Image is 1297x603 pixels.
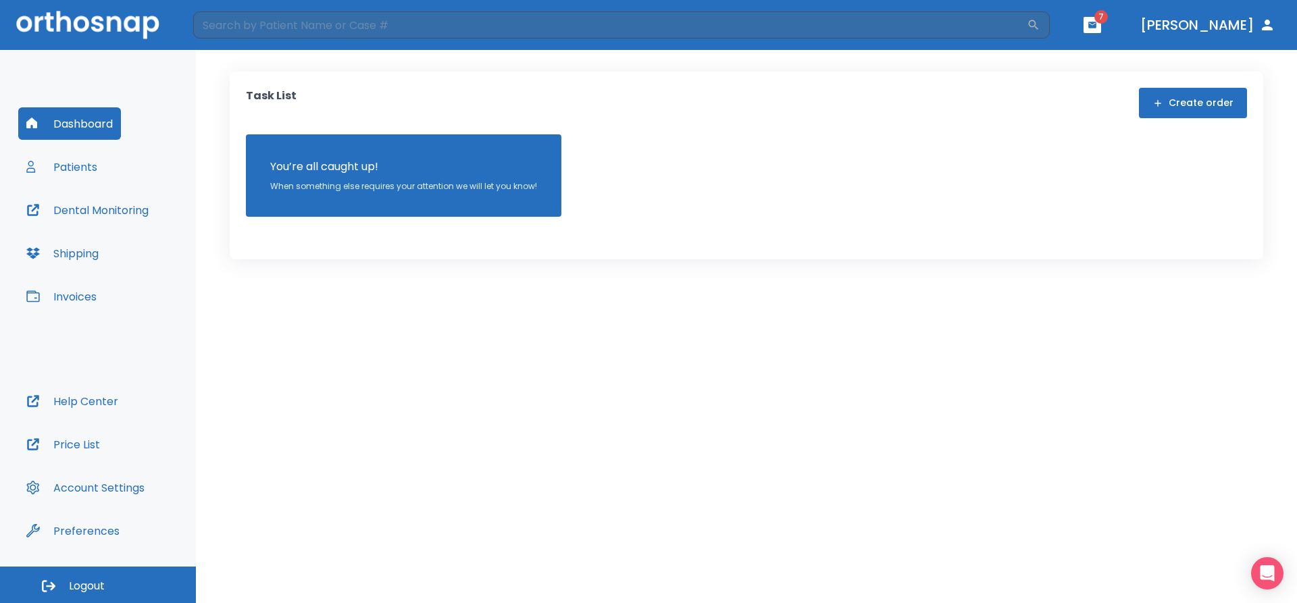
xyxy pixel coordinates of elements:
[18,237,107,269] button: Shipping
[1139,88,1247,118] button: Create order
[270,180,537,192] p: When something else requires your attention we will let you know!
[18,194,157,226] button: Dental Monitoring
[1135,13,1281,37] button: [PERSON_NAME]
[18,428,108,461] button: Price List
[1251,557,1283,589] div: Open Intercom Messenger
[193,11,1027,38] input: Search by Patient Name or Case #
[1094,10,1108,24] span: 7
[246,88,297,118] p: Task List
[18,107,121,140] button: Dashboard
[18,151,105,183] button: Patients
[16,11,159,38] img: Orthosnap
[18,471,153,504] button: Account Settings
[18,280,105,313] button: Invoices
[18,515,128,547] button: Preferences
[18,385,126,417] button: Help Center
[69,579,105,594] span: Logout
[270,159,537,175] p: You’re all caught up!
